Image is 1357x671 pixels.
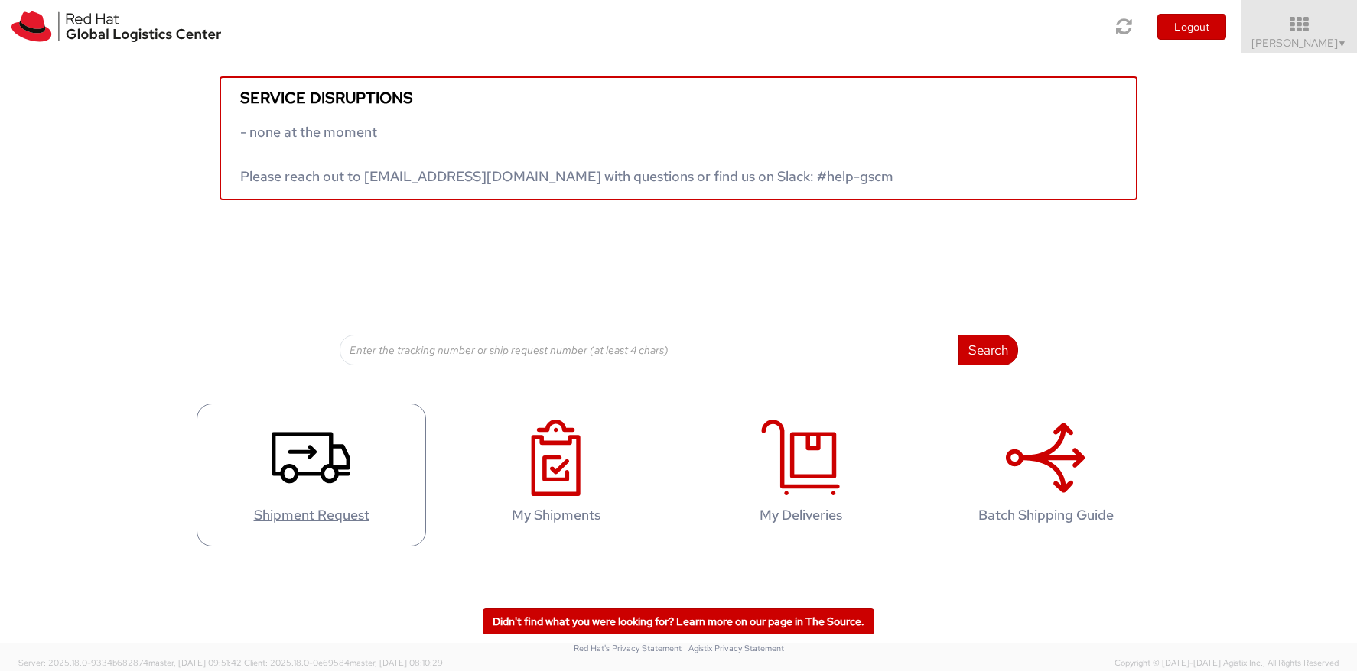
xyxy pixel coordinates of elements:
[931,404,1160,546] a: Batch Shipping Guide
[457,507,655,523] h4: My Shipments
[1338,37,1347,50] span: ▼
[1115,657,1339,669] span: Copyright © [DATE]-[DATE] Agistix Inc., All Rights Reserved
[213,507,410,523] h4: Shipment Request
[958,335,1018,365] button: Search
[1251,36,1347,50] span: [PERSON_NAME]
[240,89,1117,106] h5: Service disruptions
[574,643,682,653] a: Red Hat's Privacy Statement
[240,123,893,185] span: - none at the moment Please reach out to [EMAIL_ADDRESS][DOMAIN_NAME] with questions or find us o...
[684,643,784,653] a: | Agistix Privacy Statement
[483,608,874,634] a: Didn't find what you were looking for? Learn more on our page in The Source.
[11,11,221,42] img: rh-logistics-00dfa346123c4ec078e1.svg
[340,335,959,365] input: Enter the tracking number or ship request number (at least 4 chars)
[686,404,916,546] a: My Deliveries
[702,507,900,523] h4: My Deliveries
[18,657,242,668] span: Server: 2025.18.0-9334b682874
[197,404,426,546] a: Shipment Request
[148,657,242,668] span: master, [DATE] 09:51:42
[1157,14,1226,40] button: Logout
[244,657,443,668] span: Client: 2025.18.0-0e69584
[947,507,1144,523] h4: Batch Shipping Guide
[441,404,671,546] a: My Shipments
[220,76,1137,200] a: Service disruptions - none at the moment Please reach out to [EMAIL_ADDRESS][DOMAIN_NAME] with qu...
[350,657,443,668] span: master, [DATE] 08:10:29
